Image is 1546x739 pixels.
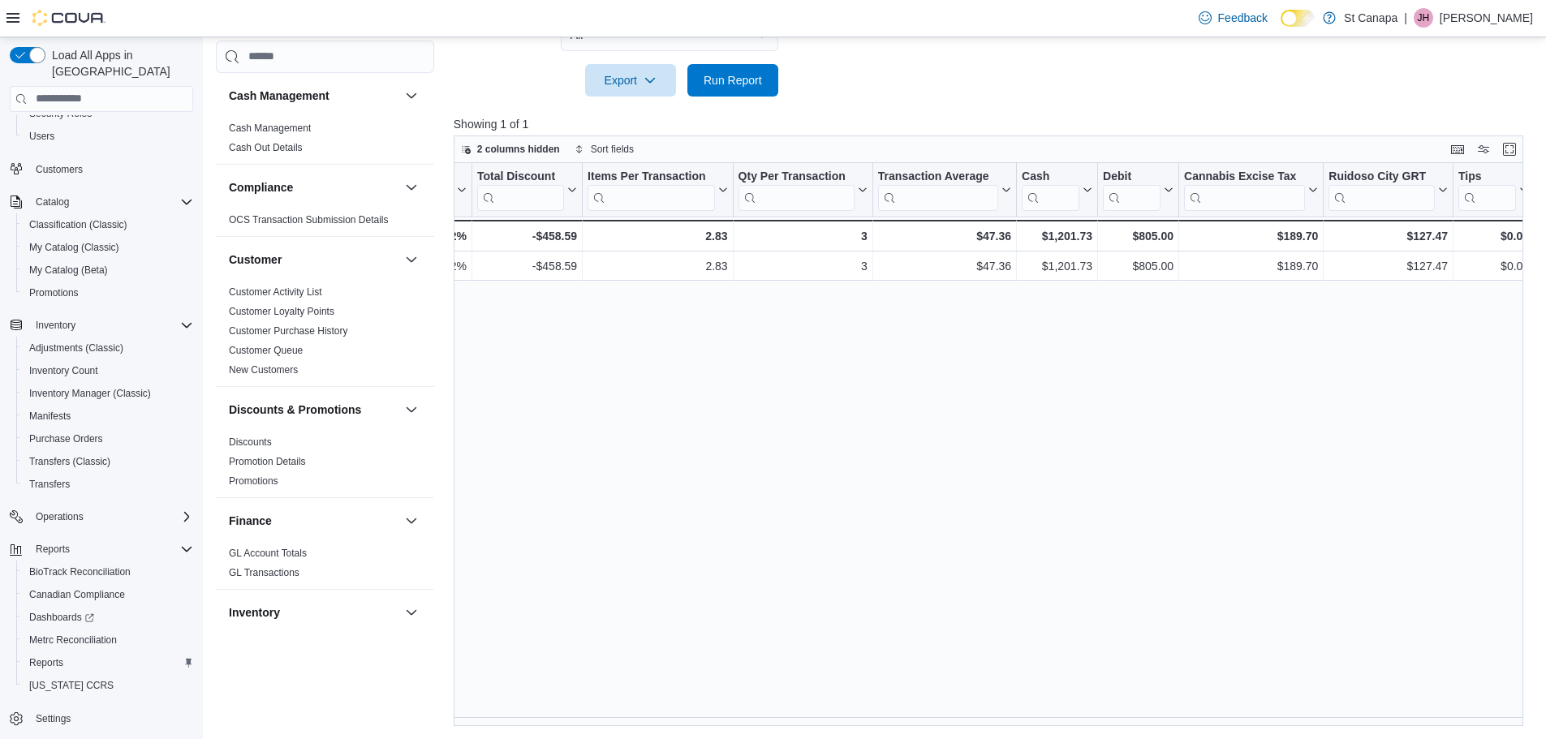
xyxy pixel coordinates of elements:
[29,432,103,445] span: Purchase Orders
[23,608,101,627] a: Dashboards
[36,543,70,556] span: Reports
[29,316,82,335] button: Inventory
[29,507,193,526] span: Operations
[229,345,303,356] a: Customer Queue
[1192,2,1274,34] a: Feedback
[29,709,77,728] a: Settings
[477,169,564,210] div: Total Discount
[36,510,84,523] span: Operations
[23,562,193,582] span: BioTrack Reconciliation
[229,286,322,299] span: Customer Activity List
[229,604,398,621] button: Inventory
[591,143,634,156] span: Sort fields
[372,256,467,276] div: 59.62%
[1184,256,1318,276] div: $189.70
[29,634,117,647] span: Metrc Reconciliation
[23,475,193,494] span: Transfers
[588,169,728,210] button: Items Per Transaction
[229,475,278,488] span: Promotions
[216,432,434,497] div: Discounts & Promotions
[23,238,126,257] a: My Catalog (Classic)
[29,342,123,354] span: Adjustments (Classic)
[29,159,193,179] span: Customers
[3,157,200,181] button: Customers
[585,64,676,97] button: Export
[36,195,69,208] span: Catalog
[371,226,466,246] div: 59.62%
[1404,8,1407,28] p: |
[23,630,123,650] a: Metrc Reconciliation
[229,436,272,449] span: Discounts
[878,256,1011,276] div: $47.36
[878,169,998,210] div: Transaction Average
[23,585,193,604] span: Canadian Compliance
[738,256,867,276] div: 3
[23,361,193,380] span: Inventory Count
[23,238,193,257] span: My Catalog (Classic)
[29,588,125,601] span: Canadian Compliance
[3,191,200,213] button: Catalog
[216,118,434,164] div: Cash Management
[16,473,200,496] button: Transfers
[1022,169,1079,210] div: Cash
[36,163,83,176] span: Customers
[1474,140,1493,159] button: Display options
[32,10,106,26] img: Cova
[1281,10,1315,27] input: Dark Mode
[402,178,421,197] button: Compliance
[23,429,193,449] span: Purchase Orders
[29,455,110,468] span: Transfers (Classic)
[1103,169,1161,184] div: Debit
[687,64,778,97] button: Run Report
[29,656,63,669] span: Reports
[23,215,134,234] a: Classification (Classic)
[229,306,334,317] a: Customer Loyalty Points
[229,324,348,337] span: Customer Purchase History
[16,236,200,259] button: My Catalog (Classic)
[36,712,71,725] span: Settings
[29,264,108,277] span: My Catalog (Beta)
[16,259,200,281] button: My Catalog (Beta)
[477,169,564,184] div: Total Discount
[29,160,89,179] a: Customers
[1022,169,1079,184] div: Cash
[229,213,389,226] span: OCS Transaction Submission Details
[3,314,200,337] button: Inventory
[1458,226,1529,246] div: $0.00
[704,72,762,88] span: Run Report
[16,651,200,674] button: Reports
[1329,169,1448,210] button: Ruidoso City GRT
[229,364,298,376] a: New Customers
[29,679,114,692] span: [US_STATE] CCRS
[229,455,306,468] span: Promotion Details
[878,226,1011,246] div: $47.36
[1500,140,1519,159] button: Enter fullscreen
[3,707,200,730] button: Settings
[229,436,272,448] a: Discounts
[29,286,79,299] span: Promotions
[23,608,193,627] span: Dashboards
[878,169,1011,210] button: Transaction Average
[23,127,61,146] a: Users
[1218,10,1268,26] span: Feedback
[595,64,666,97] span: Export
[229,179,398,195] button: Compliance
[23,338,193,358] span: Adjustments (Classic)
[16,674,200,697] button: [US_STATE] CCRS
[29,192,193,212] span: Catalog
[1103,169,1173,210] button: Debit
[588,256,728,276] div: 2.83
[16,337,200,359] button: Adjustments (Classic)
[229,513,272,529] h3: Finance
[3,538,200,561] button: Reports
[1184,226,1318,246] div: $189.70
[29,387,151,400] span: Inventory Manager (Classic)
[23,630,193,650] span: Metrc Reconciliation
[402,86,421,105] button: Cash Management
[23,653,70,672] a: Reports
[229,567,299,578] a: GL Transactions
[1329,169,1435,184] div: Ruidoso City GRT
[23,676,193,695] span: Washington CCRS
[23,215,193,234] span: Classification (Classic)
[229,344,303,357] span: Customer Queue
